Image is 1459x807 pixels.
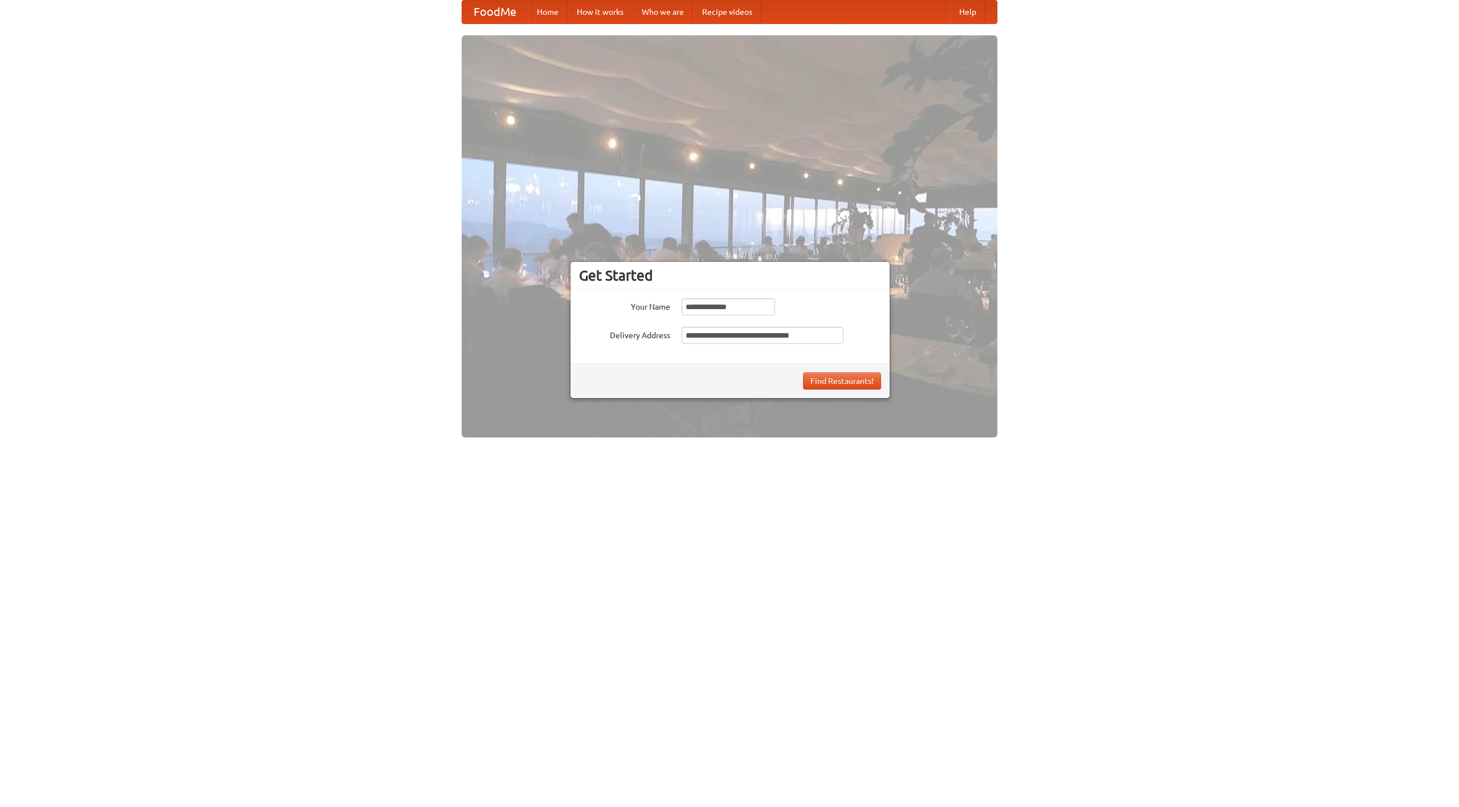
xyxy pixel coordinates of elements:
a: Who we are [633,1,693,23]
h3: Get Started [579,267,881,284]
a: Recipe videos [693,1,761,23]
a: Home [528,1,568,23]
label: Your Name [579,298,670,313]
button: Find Restaurants! [803,372,881,390]
label: Delivery Address [579,327,670,341]
a: FoodMe [462,1,528,23]
a: Help [950,1,985,23]
a: How it works [568,1,633,23]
